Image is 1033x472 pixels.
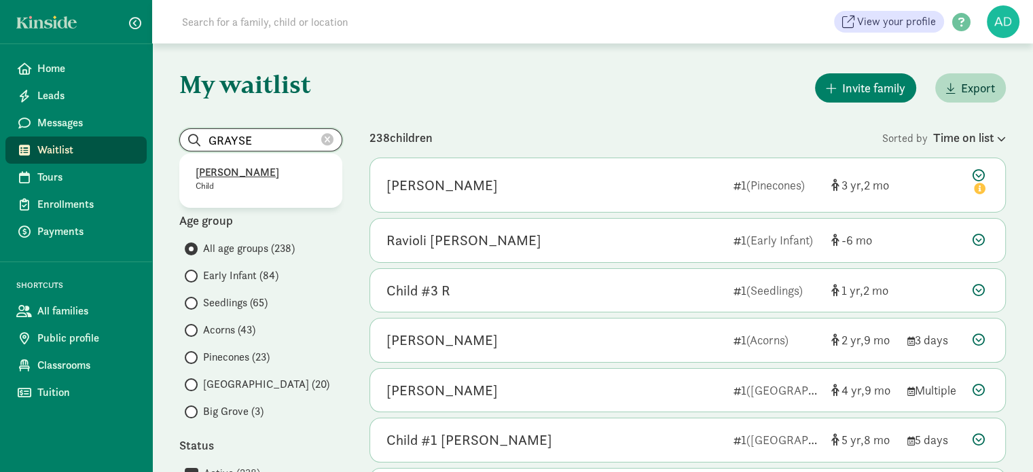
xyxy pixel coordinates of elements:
[37,357,136,374] span: Classrooms
[882,128,1006,147] div: Sorted by
[179,436,342,454] div: Status
[203,240,295,257] span: All age groups (238)
[733,331,820,349] div: 1
[179,211,342,230] div: Age group
[5,379,147,406] a: Tuition
[174,8,555,35] input: Search for a family, child or location
[5,82,147,109] a: Leads
[37,330,136,346] span: Public profile
[733,431,820,449] div: 1
[841,283,863,298] span: 1
[5,352,147,379] a: Classrooms
[746,432,874,448] span: ([GEOGRAPHIC_DATA])
[37,196,136,213] span: Enrollments
[907,431,962,449] div: 5 days
[203,349,270,365] span: Pinecones (23)
[37,169,136,185] span: Tours
[907,381,962,399] div: Multiple
[733,176,820,194] div: 1
[386,380,498,401] div: Paula Ramones
[746,232,813,248] span: (Early Infant)
[831,431,896,449] div: [object Object]
[5,325,147,352] a: Public profile
[386,230,541,251] div: Ravioli Rightor
[746,177,805,193] span: (Pinecones)
[5,164,147,191] a: Tours
[834,11,944,33] a: View your profile
[5,55,147,82] a: Home
[857,14,936,30] span: View your profile
[203,403,264,420] span: Big Grove (3)
[5,191,147,218] a: Enrollments
[386,329,498,351] div: Caroline Redig
[5,137,147,164] a: Waitlist
[831,381,896,399] div: [object Object]
[203,376,329,393] span: [GEOGRAPHIC_DATA] (20)
[5,297,147,325] a: All families
[5,218,147,245] a: Payments
[37,60,136,77] span: Home
[961,79,995,97] span: Export
[733,231,820,249] div: 1
[815,73,916,103] button: Invite family
[831,176,896,194] div: [object Object]
[203,295,268,311] span: Seedlings (65)
[831,231,896,249] div: [object Object]
[842,79,905,97] span: Invite family
[37,384,136,401] span: Tuition
[864,432,890,448] span: 8
[203,268,278,284] span: Early Infant (84)
[733,381,820,399] div: 1
[386,280,450,302] div: Child #3 R
[37,115,136,131] span: Messages
[831,331,896,349] div: [object Object]
[933,128,1006,147] div: Time on list
[864,332,890,348] span: 9
[746,332,789,348] span: (Acorns)
[965,407,1033,472] iframe: Chat Widget
[37,88,136,104] span: Leads
[733,281,820,299] div: 1
[863,283,888,298] span: 2
[831,281,896,299] div: [object Object]
[5,109,147,137] a: Messages
[841,332,864,348] span: 2
[179,71,342,98] h1: My waitlist
[386,429,552,451] div: Child #1 Zach
[907,331,962,349] div: 3 days
[37,142,136,158] span: Waitlist
[37,223,136,240] span: Payments
[180,129,342,151] input: Search list...
[37,303,136,319] span: All families
[935,73,1006,103] button: Export
[864,177,889,193] span: 2
[841,432,864,448] span: 5
[841,382,865,398] span: 4
[841,232,872,248] span: -6
[841,177,864,193] span: 3
[369,128,882,147] div: 238 children
[746,382,874,398] span: ([GEOGRAPHIC_DATA])
[196,181,326,192] p: Child
[203,322,255,338] span: Acorns (43)
[196,164,326,181] p: [PERSON_NAME]
[746,283,803,298] span: (Seedlings)
[865,382,890,398] span: 9
[386,175,498,196] div: Jordi Santiago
